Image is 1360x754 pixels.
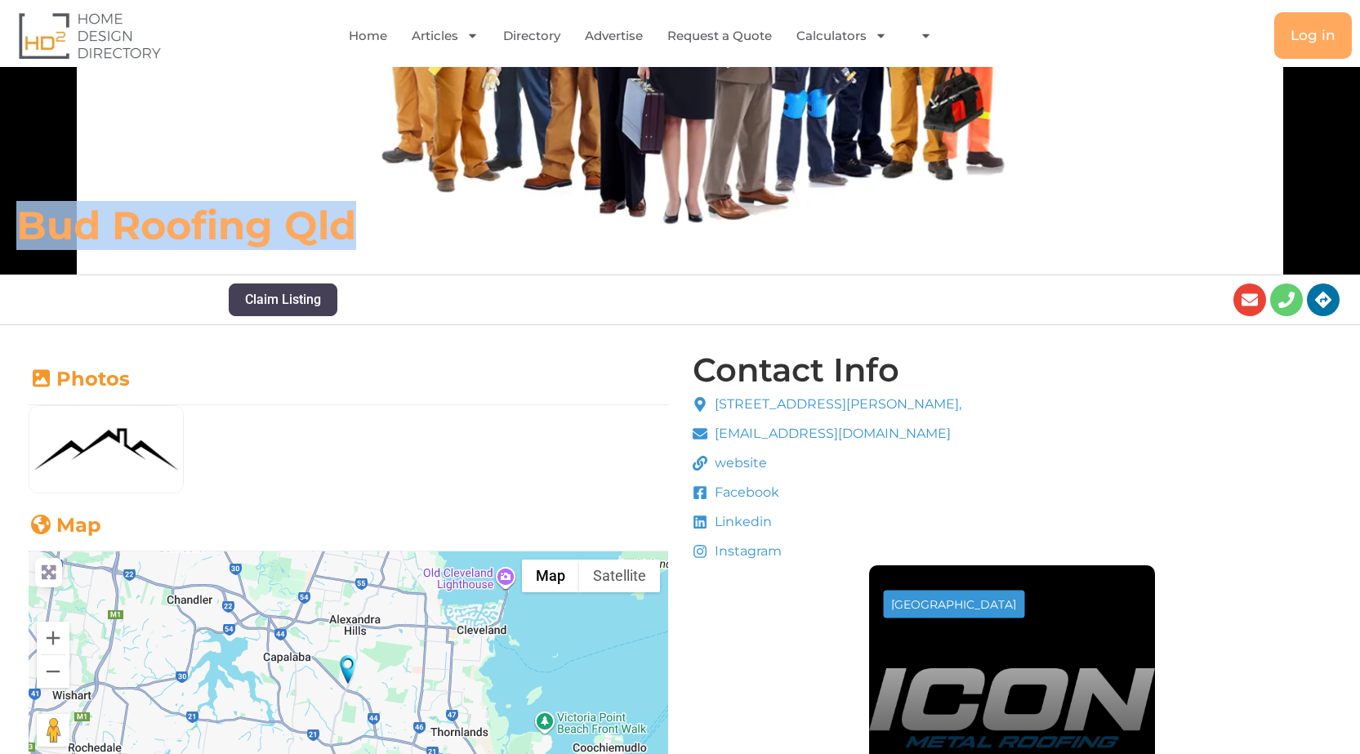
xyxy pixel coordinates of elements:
span: [EMAIL_ADDRESS][DOMAIN_NAME] [711,424,951,444]
a: Directory [503,17,560,55]
div: [GEOGRAPHIC_DATA] [891,599,1016,610]
h4: Contact Info [693,354,899,386]
span: website [711,453,767,473]
nav: Menu [277,17,1016,55]
a: Home [349,17,387,55]
div: Bud Roofing Qld [340,655,356,684]
button: Show street map [522,560,579,592]
button: Claim Listing [229,283,337,316]
button: Show satellite imagery [579,560,660,592]
button: Zoom in [37,622,69,654]
span: Log in [1291,29,1335,42]
a: Articles [412,17,479,55]
a: [EMAIL_ADDRESS][DOMAIN_NAME] [693,424,962,444]
span: Linkedin [711,512,772,532]
img: Roofing [29,406,183,493]
a: Advertise [585,17,643,55]
a: Photos [29,367,130,390]
span: Facebook [711,483,779,502]
a: Calculators [796,17,887,55]
span: Instagram [711,542,782,561]
span: [STREET_ADDRESS][PERSON_NAME], [711,395,961,414]
a: Map [29,513,101,537]
a: Log in [1274,12,1352,59]
button: Drag Pegman onto the map to open Street View [37,714,69,747]
h6: Bud Roofing Qld [16,201,944,250]
button: Zoom out [37,655,69,688]
a: Request a Quote [667,17,772,55]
